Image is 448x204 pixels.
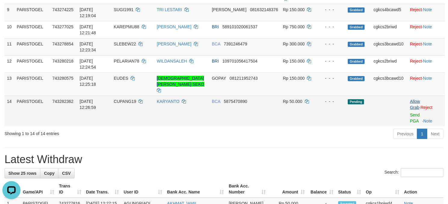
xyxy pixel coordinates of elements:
span: Rp 150.000 [283,76,304,81]
span: Rp 750.000 [283,24,304,29]
th: Bank Acc. Name: activate to sort column ascending [165,181,226,198]
td: cgkcs4bcawd5 [371,4,408,21]
span: BCA [212,99,220,104]
a: Reject [410,24,422,29]
a: Note [423,7,432,12]
td: cgkcs3bcawd10 [371,73,408,96]
a: Copy [40,168,58,178]
a: [DEMOGRAPHIC_DATA][PERSON_NAME] SEKO [157,76,204,87]
a: Reject [410,42,422,46]
th: User ID: activate to sort column ascending [121,181,165,198]
span: · [410,99,421,110]
a: Reject [421,105,433,110]
a: Note [423,76,432,81]
td: PARISTOGEL [14,38,50,55]
a: WILDANSALEH [157,59,187,63]
td: 9 [5,4,14,21]
span: Copy [44,171,54,176]
th: Op: activate to sort column ascending [363,181,402,198]
span: Rp 150.000 [283,7,304,12]
span: [DATE] 12:19:04 [79,7,96,18]
span: EUDES [114,76,128,81]
th: Game/API: activate to sort column ascending [20,181,57,198]
td: · [408,73,445,96]
td: 13 [5,73,14,96]
th: Balance: activate to sort column ascending [307,181,336,198]
span: 743277025 [52,24,73,29]
a: Show 25 rows [5,168,40,178]
th: Action [402,181,443,198]
td: · [408,55,445,73]
td: PARISTOGEL [14,73,50,96]
a: [PERSON_NAME] [157,24,191,29]
a: Send PGA [410,113,420,123]
span: Grabbed [348,42,365,47]
span: Copy 5875470890 to clipboard [224,99,247,104]
span: BCA [212,42,220,46]
span: [DATE] 12:25:18 [79,76,96,87]
span: Copy 081211952743 to clipboard [230,76,258,81]
a: Next [427,129,443,139]
div: - - - [319,24,343,30]
span: PELARIAN78 [114,59,139,63]
span: GOPAY [212,76,226,81]
a: [PERSON_NAME] [157,42,191,46]
span: 743280218 [52,59,73,63]
a: Note [423,119,432,123]
a: TRI LESTARI [157,7,182,12]
td: PARISTOGEL [14,96,50,126]
span: BRI [212,59,219,63]
span: [DATE] 12:24:54 [79,59,96,70]
span: Rp 50.000 [283,99,302,104]
span: SLEBEW22 [114,42,136,46]
span: [DATE] 12:23:34 [79,42,96,52]
th: Bank Acc. Number: activate to sort column ascending [226,181,268,198]
div: - - - [319,7,343,13]
td: cgkcs2briwd [371,55,408,73]
td: PARISTOGEL [14,21,50,38]
a: Previous [393,129,417,139]
td: cgkcs3bcawd10 [371,38,408,55]
a: Note [423,24,432,29]
span: 743274225 [52,7,73,12]
div: - - - [319,58,343,64]
th: Trans ID: activate to sort column ascending [57,181,84,198]
span: CUPANG19 [114,99,136,104]
span: 743282362 [52,99,73,104]
td: PARISTOGEL [14,55,50,73]
th: Amount: activate to sort column ascending [268,181,307,198]
span: Grabbed [348,76,365,81]
a: KARYANTO [157,99,179,104]
span: Grabbed [348,25,365,30]
td: · [408,4,445,21]
a: Reject [410,76,422,81]
button: Open LiveChat chat widget [2,2,20,20]
a: 1 [417,129,427,139]
span: Copy 081632148376 to clipboard [250,7,278,12]
span: Copy 589101020061537 to clipboard [222,24,258,29]
a: Note [423,59,432,63]
span: Rp 300.000 [283,42,304,46]
td: 11 [5,38,14,55]
td: 10 [5,21,14,38]
span: SUGI1991 [114,7,133,12]
span: CSV [62,171,71,176]
div: Showing 1 to 14 of 14 entries [5,128,182,137]
div: - - - [319,41,343,47]
span: 743280575 [52,76,73,81]
td: cgkcs2briwd [371,21,408,38]
th: Date Trans.: activate to sort column ascending [84,181,121,198]
a: CSV [58,168,75,178]
a: Note [423,42,432,46]
a: Reject [410,59,422,63]
span: Grabbed [348,8,365,13]
div: - - - [319,98,343,104]
span: KAREPMU88 [114,24,139,29]
span: Rp 150.000 [283,59,304,63]
input: Search: [401,168,443,177]
span: Copy 7391246479 to clipboard [224,42,247,46]
a: Reject [410,7,422,12]
span: Grabbed [348,59,365,64]
span: [PERSON_NAME] [212,7,246,12]
td: · [408,96,445,126]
